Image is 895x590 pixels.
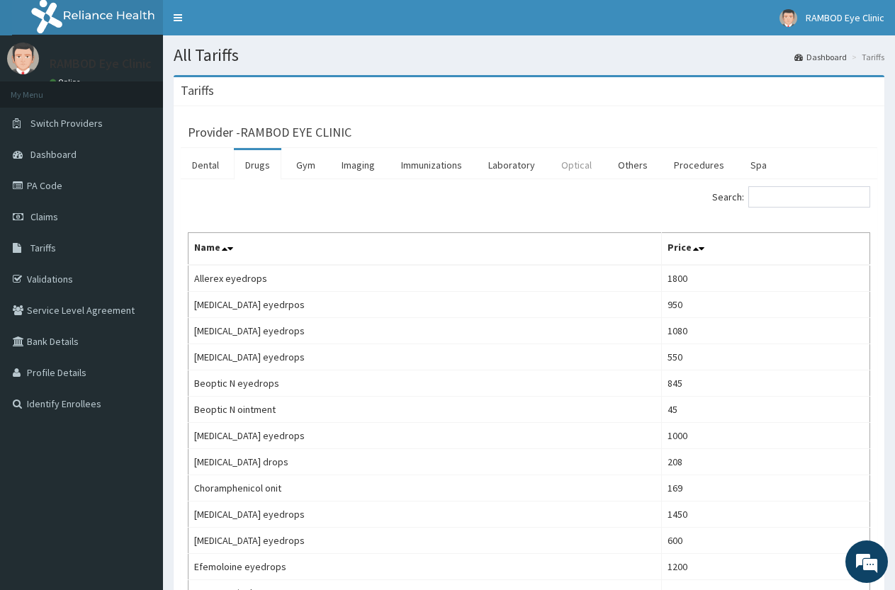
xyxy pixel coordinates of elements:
[188,475,662,501] td: Choramphenicol onit
[712,186,870,208] label: Search:
[806,11,884,24] span: RAMBOD Eye Clinic
[794,51,847,63] a: Dashboard
[779,9,797,27] img: User Image
[285,150,327,180] a: Gym
[188,501,662,528] td: [MEDICAL_DATA] eyedrops
[188,370,662,397] td: Beoptic N eyedrops
[7,42,39,74] img: User Image
[739,150,778,180] a: Spa
[26,71,57,106] img: d_794563401_company_1708531726252_794563401
[188,423,662,449] td: [MEDICAL_DATA] eyedrops
[188,292,662,318] td: [MEDICAL_DATA] eyedrpos
[234,150,281,180] a: Drugs
[188,265,662,292] td: Allerex eyedrops
[390,150,473,180] a: Immunizations
[661,397,869,423] td: 45
[661,265,869,292] td: 1800
[188,554,662,580] td: Efemoloine eyedrops
[50,57,152,70] p: RAMBOD Eye Clinic
[181,150,230,180] a: Dental
[174,46,884,64] h1: All Tariffs
[232,7,266,41] div: Minimize live chat window
[188,528,662,554] td: [MEDICAL_DATA] eyedrops
[74,79,238,98] div: Chat with us now
[30,148,77,161] span: Dashboard
[661,233,869,266] th: Price
[550,150,603,180] a: Optical
[748,186,870,208] input: Search:
[188,344,662,370] td: [MEDICAL_DATA] eyedrops
[50,77,84,87] a: Online
[661,292,869,318] td: 950
[181,84,214,97] h3: Tariffs
[188,233,662,266] th: Name
[661,344,869,370] td: 550
[30,117,103,130] span: Switch Providers
[661,475,869,501] td: 169
[477,150,546,180] a: Laboratory
[188,397,662,423] td: Beoptic N ointment
[82,178,196,322] span: We're online!
[661,501,869,528] td: 1450
[661,554,869,580] td: 1200
[661,528,869,554] td: 600
[848,51,884,63] li: Tariffs
[661,423,869,449] td: 1000
[7,387,270,436] textarea: Type your message and hit 'Enter'
[30,210,58,223] span: Claims
[188,318,662,344] td: [MEDICAL_DATA] eyedrops
[661,318,869,344] td: 1080
[188,449,662,475] td: [MEDICAL_DATA] drops
[661,449,869,475] td: 208
[663,150,736,180] a: Procedures
[330,150,386,180] a: Imaging
[661,370,869,397] td: 845
[607,150,659,180] a: Others
[30,242,56,254] span: Tariffs
[188,126,351,139] h3: Provider - RAMBOD EYE CLINIC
